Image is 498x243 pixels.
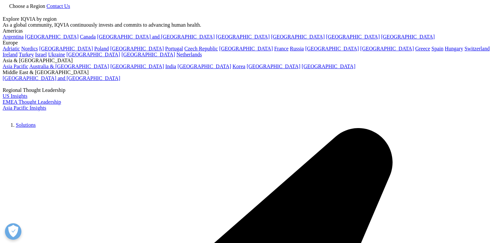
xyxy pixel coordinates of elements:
[35,52,47,57] a: Israel
[415,46,430,51] a: Greece
[216,34,270,40] a: [GEOGRAPHIC_DATA]
[5,223,21,240] button: Ouvrir le centre de préférences
[3,75,120,81] a: [GEOGRAPHIC_DATA] and [GEOGRAPHIC_DATA]
[21,46,38,51] a: Nordics
[16,122,36,128] a: Solutions
[232,64,245,69] a: Korea
[3,87,495,93] div: Regional Thought Leadership
[3,69,495,75] div: Middle East & [GEOGRAPHIC_DATA]
[271,34,325,40] a: [GEOGRAPHIC_DATA]
[165,46,183,51] a: Portugal
[165,64,176,69] a: India
[3,52,17,57] a: Ireland
[80,34,96,40] a: Canada
[290,46,304,51] a: Russia
[445,46,463,51] a: Hungary
[110,64,164,69] a: [GEOGRAPHIC_DATA]
[3,40,495,46] div: Europe
[274,46,289,51] a: France
[19,52,34,57] a: Turkey
[9,3,45,9] span: Choose a Region
[39,46,93,51] a: [GEOGRAPHIC_DATA]
[48,52,65,57] a: Ukraine
[3,16,495,22] div: Explore IQVIA by region
[94,46,109,51] a: Poland
[3,28,495,34] div: Americas
[25,34,79,40] a: [GEOGRAPHIC_DATA]
[305,46,359,51] a: [GEOGRAPHIC_DATA]
[97,34,215,40] a: [GEOGRAPHIC_DATA] and [GEOGRAPHIC_DATA]
[3,34,24,40] a: Argentina
[464,46,489,51] a: Switzerland
[121,52,175,57] a: [GEOGRAPHIC_DATA]
[177,64,231,69] a: [GEOGRAPHIC_DATA]
[184,46,218,51] a: Czech Republic
[3,105,46,111] a: Asia Pacific Insights
[3,64,28,69] a: Asia Pacific
[3,99,61,105] a: EMEA Thought Leadership
[326,34,380,40] a: [GEOGRAPHIC_DATA]
[3,58,495,64] div: Asia & [GEOGRAPHIC_DATA]
[3,46,20,51] a: Adriatic
[66,52,120,57] a: [GEOGRAPHIC_DATA]
[219,46,273,51] a: [GEOGRAPHIC_DATA]
[302,64,355,69] a: [GEOGRAPHIC_DATA]
[29,64,109,69] a: Australia & [GEOGRAPHIC_DATA]
[360,46,414,51] a: [GEOGRAPHIC_DATA]
[110,46,164,51] a: [GEOGRAPHIC_DATA]
[3,22,495,28] div: As a global community, IQVIA continuously invests and commits to advancing human health.
[46,3,70,9] a: Contact Us
[176,52,202,57] a: Netherlands
[381,34,435,40] a: [GEOGRAPHIC_DATA]
[432,46,443,51] a: Spain
[3,93,27,99] a: US Insights
[247,64,300,69] a: [GEOGRAPHIC_DATA]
